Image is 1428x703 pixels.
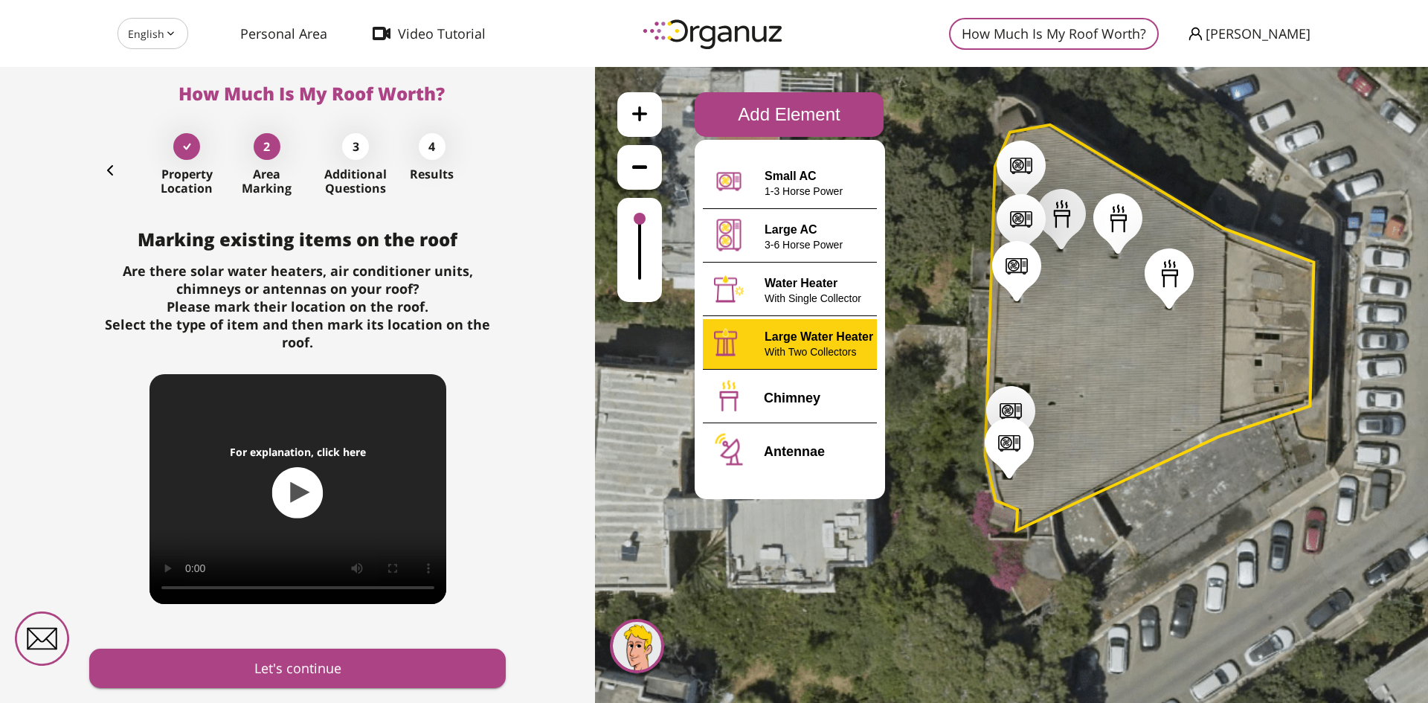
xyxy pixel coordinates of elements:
[178,81,445,106] span: How Much Is My Roof Worth?
[138,227,457,251] span: Marking existing items on the roof
[118,13,188,54] div: English
[240,26,327,41] span: Personal Area
[342,133,369,160] div: 3
[1189,25,1310,43] button: [PERSON_NAME]
[1206,26,1310,41] span: [PERSON_NAME]
[410,167,454,182] span: Results
[141,167,233,195] span: Property Location
[595,67,1428,703] iframe: organuzroof
[301,167,410,195] span: Additional Questions
[218,26,350,41] button: Personal Area
[230,446,366,458] span: For explanation, click here
[632,13,796,54] img: logo
[350,26,508,41] button: Video Tutorial
[419,133,446,160] div: 4
[105,262,490,351] span: Are there solar water heaters, air conditioner units, chimneys or antennas on your roof? Please m...
[89,649,506,688] button: Let's continue
[254,133,280,160] div: 2
[398,26,486,41] span: Video Tutorial
[949,18,1159,50] button: How Much Is My Roof Worth?
[233,167,302,195] span: Area Marking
